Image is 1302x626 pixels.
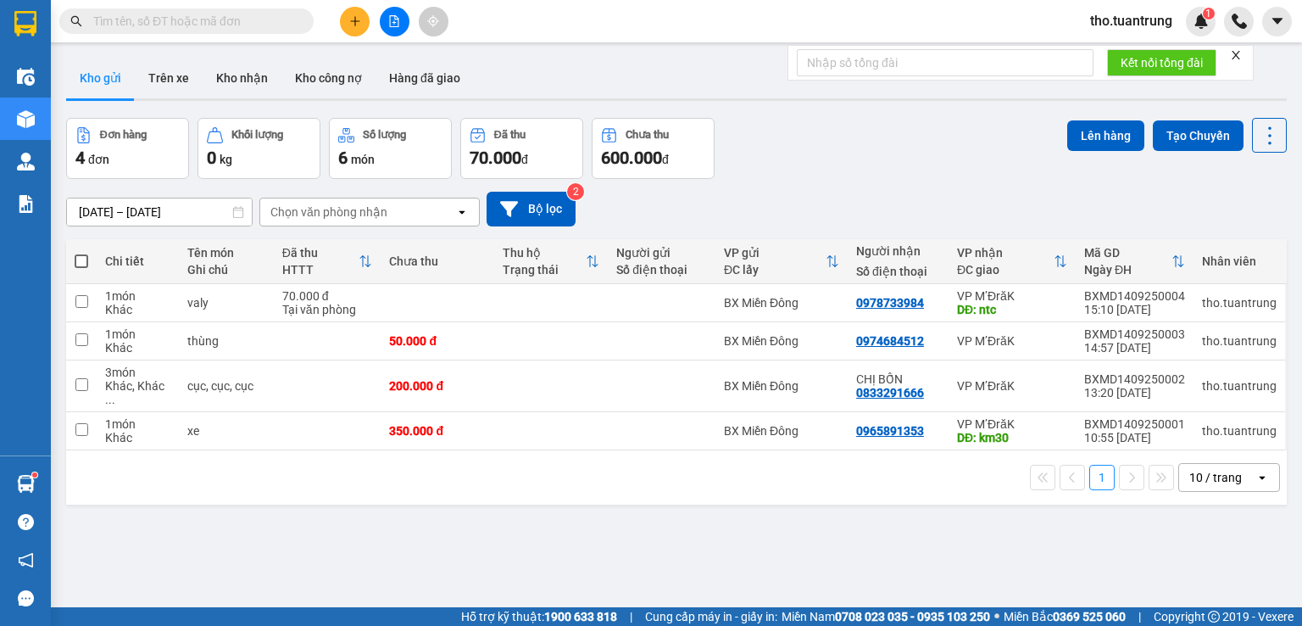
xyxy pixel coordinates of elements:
[1121,53,1203,72] span: Kết nối tổng đài
[724,379,839,393] div: BX Miền Đông
[724,296,839,310] div: BX Miền Đông
[592,118,715,179] button: Chưa thu600.000đ
[460,118,583,179] button: Đã thu70.000đ
[105,341,170,355] div: Khác
[1202,424,1277,438] div: tho.tuantrung
[724,246,826,260] div: VP gửi
[105,379,170,406] div: Khác, Khác, Khác
[1230,49,1242,61] span: close
[994,613,999,620] span: ⚪️
[220,153,232,166] span: kg
[1053,610,1126,623] strong: 0369 525 060
[88,153,109,166] span: đơn
[389,379,486,393] div: 200.000 đ
[187,296,265,310] div: valy
[70,15,82,27] span: search
[1202,334,1277,348] div: tho.tuantrung
[282,303,373,316] div: Tại văn phòng
[1089,465,1115,490] button: 1
[329,118,452,179] button: Số lượng6món
[17,475,35,493] img: warehouse-icon
[1084,386,1185,400] div: 13:20 [DATE]
[1138,607,1141,626] span: |
[1067,120,1144,151] button: Lên hàng
[66,118,189,179] button: Đơn hàng4đơn
[282,289,373,303] div: 70.000 đ
[1208,611,1220,623] span: copyright
[105,417,170,431] div: 1 món
[32,472,37,478] sup: 1
[187,334,265,348] div: thùng
[105,289,170,303] div: 1 món
[105,393,115,406] span: ...
[856,265,940,278] div: Số điện thoại
[17,153,35,170] img: warehouse-icon
[187,424,265,438] div: xe
[388,15,400,27] span: file-add
[601,148,662,168] span: 600.000
[616,263,707,277] div: Số điện thoại
[724,263,826,277] div: ĐC lấy
[338,148,348,168] span: 6
[461,607,617,626] span: Hỗ trợ kỹ thuật:
[1202,296,1277,310] div: tho.tuantrung
[187,263,265,277] div: Ghi chú
[427,15,439,27] span: aim
[198,118,320,179] button: Khối lượng0kg
[349,15,361,27] span: plus
[1202,254,1277,268] div: Nhân viên
[1084,289,1185,303] div: BXMD1409250004
[363,129,406,141] div: Số lượng
[1202,379,1277,393] div: tho.tuantrung
[17,110,35,128] img: warehouse-icon
[105,303,170,316] div: Khác
[93,12,293,31] input: Tìm tên, số ĐT hoặc mã đơn
[1107,49,1216,76] button: Kết nối tổng đài
[1084,303,1185,316] div: 15:10 [DATE]
[949,239,1076,284] th: Toggle SortBy
[389,254,486,268] div: Chưa thu
[957,417,1067,431] div: VP M’ĐrăK
[1084,327,1185,341] div: BXMD1409250003
[17,195,35,213] img: solution-icon
[1205,8,1211,20] span: 1
[616,246,707,260] div: Người gửi
[17,68,35,86] img: warehouse-icon
[503,246,586,260] div: Thu hộ
[18,552,34,568] span: notification
[14,11,36,36] img: logo-vxr
[856,372,940,386] div: CHỊ BỐN
[856,244,940,258] div: Người nhận
[662,153,669,166] span: đ
[419,7,448,36] button: aim
[1270,14,1285,29] span: caret-down
[1203,8,1215,20] sup: 1
[856,296,924,310] div: 0978733984
[957,379,1067,393] div: VP M’ĐrăK
[715,239,848,284] th: Toggle SortBy
[1084,372,1185,386] div: BXMD1409250002
[494,129,526,141] div: Đã thu
[18,514,34,530] span: question-circle
[1084,341,1185,355] div: 14:57 [DATE]
[389,334,486,348] div: 50.000 đ
[1232,14,1247,29] img: phone-icon
[1084,417,1185,431] div: BXMD1409250001
[75,148,85,168] span: 4
[544,610,617,623] strong: 1900 633 818
[957,246,1054,260] div: VP nhận
[957,334,1067,348] div: VP M’ĐrăK
[282,246,359,260] div: Đã thu
[105,254,170,268] div: Chi tiết
[67,198,252,226] input: Select a date range.
[1255,471,1269,484] svg: open
[1004,607,1126,626] span: Miền Bắc
[724,334,839,348] div: BX Miền Đông
[187,246,265,260] div: Tên món
[487,192,576,226] button: Bộ lọc
[282,263,359,277] div: HTTT
[856,386,924,400] div: 0833291666
[376,58,474,98] button: Hàng đã giao
[957,303,1067,316] div: DĐ: ntc
[270,204,387,221] div: Chọn văn phòng nhận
